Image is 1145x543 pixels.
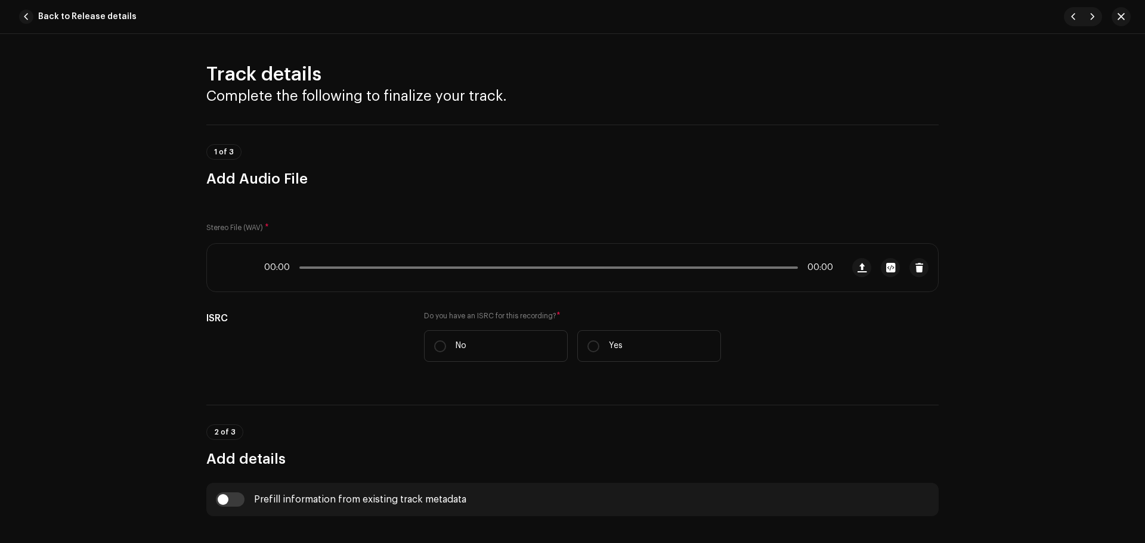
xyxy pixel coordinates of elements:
div: Prefill information from existing track metadata [254,495,466,504]
p: Yes [609,340,623,352]
h3: Add details [206,449,939,468]
h2: Track details [206,63,939,86]
h3: Add Audio File [206,169,939,188]
span: 00:00 [264,263,295,272]
small: Stereo File (WAV) [206,224,263,231]
h3: Complete the following to finalize your track. [206,86,939,106]
label: Do you have an ISRC for this recording? [424,311,721,321]
span: 1 of 3 [214,148,234,156]
p: No [456,340,466,352]
span: 00:00 [803,263,833,272]
span: 2 of 3 [214,429,236,436]
h5: ISRC [206,311,405,325]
